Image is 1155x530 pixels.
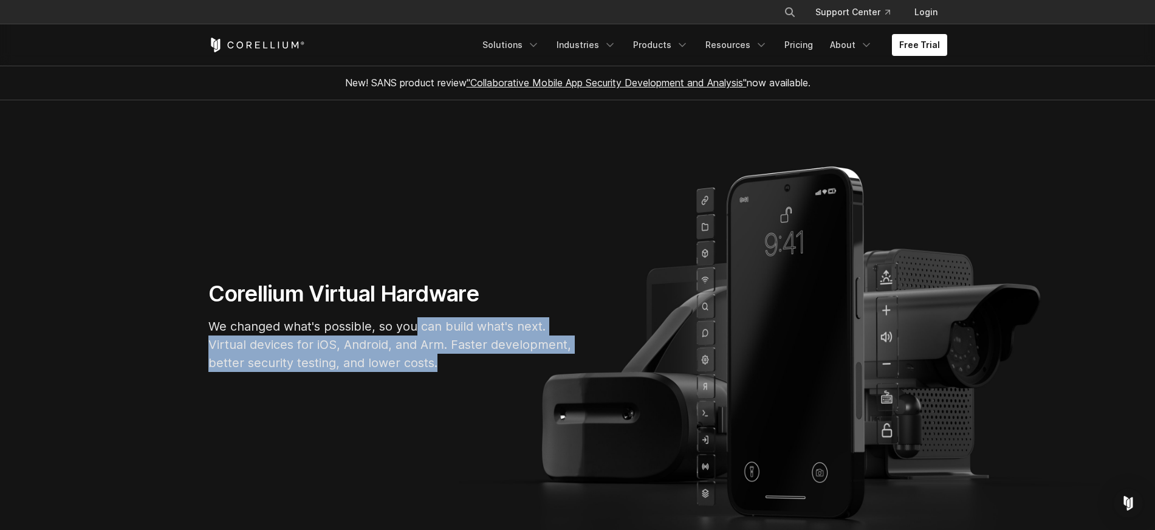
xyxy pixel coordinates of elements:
[345,77,811,89] span: New! SANS product review now available.
[549,34,623,56] a: Industries
[626,34,696,56] a: Products
[475,34,947,56] div: Navigation Menu
[823,34,880,56] a: About
[777,34,820,56] a: Pricing
[1114,489,1143,518] div: Open Intercom Messenger
[208,317,573,372] p: We changed what's possible, so you can build what's next. Virtual devices for iOS, Android, and A...
[769,1,947,23] div: Navigation Menu
[892,34,947,56] a: Free Trial
[208,38,305,52] a: Corellium Home
[467,77,747,89] a: "Collaborative Mobile App Security Development and Analysis"
[208,280,573,308] h1: Corellium Virtual Hardware
[698,34,775,56] a: Resources
[779,1,801,23] button: Search
[905,1,947,23] a: Login
[806,1,900,23] a: Support Center
[475,34,547,56] a: Solutions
